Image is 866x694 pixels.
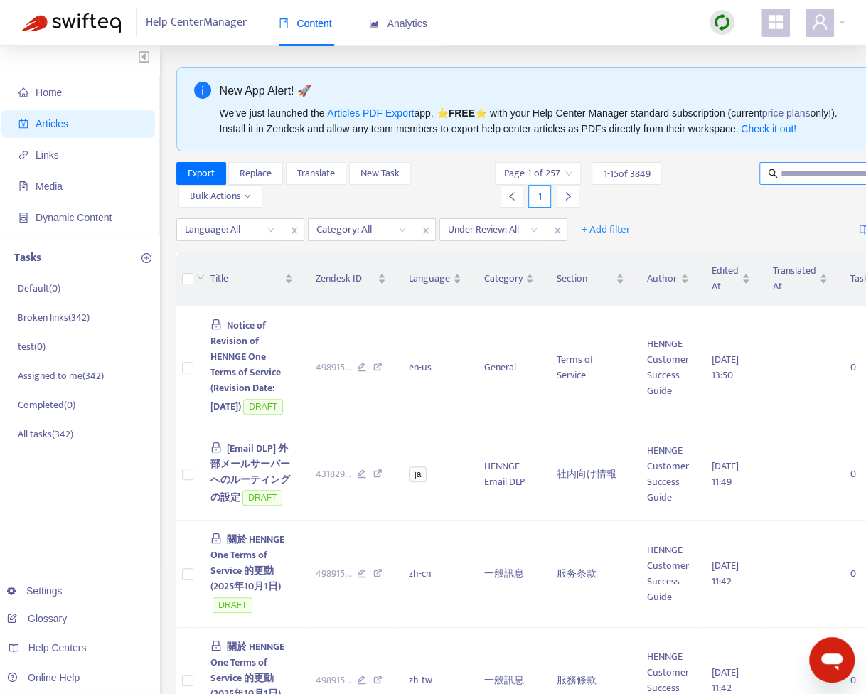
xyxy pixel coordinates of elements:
[146,9,247,36] span: Help Center Manager
[349,162,411,185] button: New Task
[809,637,855,683] iframe: メッセージングウィンドウを開くボタン
[636,252,700,306] th: Author
[18,368,104,383] p: Assigned to me ( 342 )
[213,597,252,613] span: DRAFT
[297,166,335,181] span: Translate
[210,317,281,415] span: Notice of Revision of HENNGE One Terms of Service (Revision Date: [DATE])
[141,253,151,263] span: plus-circle
[210,271,282,287] span: Title
[18,281,60,296] p: Default ( 0 )
[7,585,63,597] a: Settings
[369,18,379,28] span: area-chart
[545,429,636,521] td: 社内向け情報
[448,107,474,119] b: FREE
[178,185,262,208] button: Bulk Actionsdown
[647,271,678,287] span: Author
[304,252,397,306] th: Zendesk ID
[210,442,222,453] span: lock
[36,181,63,192] span: Media
[190,188,251,204] span: Bulk Actions
[285,222,304,239] span: close
[18,150,28,160] span: link
[473,306,545,429] td: General
[279,18,332,29] span: Content
[409,271,450,287] span: Language
[473,520,545,628] td: 一般訊息
[194,82,211,99] span: info-circle
[316,466,351,482] span: 431829 ...
[7,672,80,683] a: Online Help
[18,339,46,354] p: test ( 0 )
[36,149,59,161] span: Links
[18,119,28,129] span: account-book
[397,306,473,429] td: en-us
[244,193,251,200] span: down
[210,640,222,651] span: lock
[409,466,427,482] span: ja
[316,360,351,375] span: 498915 ...
[210,440,290,506] span: [Email DLP] 外部メールサーバーへのルーティングの設定
[700,252,761,306] th: Edited At
[713,14,731,31] img: sync.dc5367851b00ba804db3.png
[369,18,427,29] span: Analytics
[417,222,435,239] span: close
[767,14,784,31] span: appstore
[18,87,28,97] span: home
[196,273,205,282] span: down
[473,429,545,521] td: HENNGE Email DLP
[360,166,400,181] span: New Task
[18,310,90,325] p: Broken links ( 342 )
[188,166,215,181] span: Export
[528,185,551,208] div: 1
[636,429,700,521] td: HENNGE Customer Success Guide
[571,218,641,241] button: + Add filter
[768,169,778,178] span: search
[243,399,283,415] span: DRAFT
[712,263,739,294] span: Edited At
[240,166,272,181] span: Replace
[21,13,121,33] img: Swifteq
[199,252,305,306] th: Title
[557,271,613,287] span: Section
[210,319,222,330] span: lock
[316,566,351,582] span: 498915 ...
[636,306,700,429] td: HENNGE Customer Success Guide
[545,520,636,628] td: 服务条款
[286,162,346,185] button: Translate
[176,162,226,185] button: Export
[210,533,222,544] span: lock
[473,252,545,306] th: Category
[397,520,473,628] td: zh-cn
[36,118,68,129] span: Articles
[36,87,62,98] span: Home
[582,221,631,238] span: + Add filter
[761,252,839,306] th: Translated At
[762,107,811,119] a: price plans
[773,263,816,294] span: Translated At
[712,458,739,490] span: [DATE] 11:49
[712,557,739,589] span: [DATE] 11:42
[18,213,28,223] span: container
[563,191,573,201] span: right
[507,191,517,201] span: left
[228,162,283,185] button: Replace
[316,271,375,287] span: Zendesk ID
[242,490,282,506] span: DRAFT
[36,212,112,223] span: Dynamic Content
[18,181,28,191] span: file-image
[18,397,75,412] p: Completed ( 0 )
[545,306,636,429] td: Terms of Service
[548,222,567,239] span: close
[741,123,796,134] a: Check it out!
[316,673,351,688] span: 498915 ...
[636,520,700,628] td: HENNGE Customer Success Guide
[484,271,523,287] span: Category
[545,252,636,306] th: Section
[14,250,41,267] p: Tasks
[279,18,289,28] span: book
[712,351,739,383] span: [DATE] 13:50
[7,613,67,624] a: Glossary
[210,531,285,594] span: 關於 HENNGE One Terms of Service 的更動 (2025年10月1日)
[397,252,473,306] th: Language
[327,107,414,119] a: Articles PDF Export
